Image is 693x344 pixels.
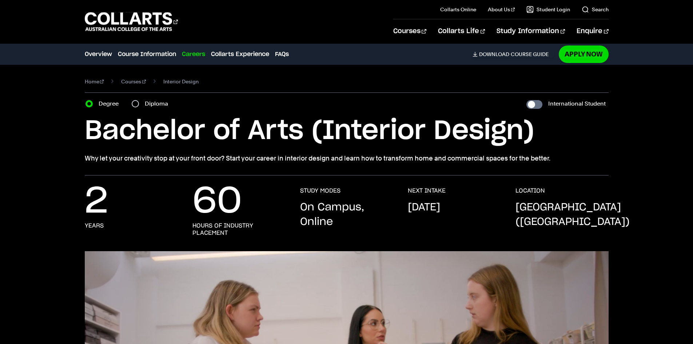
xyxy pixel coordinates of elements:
h3: years [85,222,104,229]
a: Collarts Online [440,6,476,13]
a: Search [582,6,609,13]
span: Download [479,51,509,58]
h3: STUDY MODES [300,187,340,194]
p: Why let your creativity stop at your front door? Start your career in interior design and learn h... [85,153,609,163]
h3: NEXT INTAKE [408,187,446,194]
p: 60 [192,187,242,216]
a: Study Information [497,19,565,43]
p: [GEOGRAPHIC_DATA] ([GEOGRAPHIC_DATA]) [515,200,630,229]
span: Interior Design [163,76,199,87]
a: Course Information [118,50,176,59]
h1: Bachelor of Arts (Interior Design) [85,115,609,147]
h3: hours of industry placement [192,222,286,237]
a: Overview [85,50,112,59]
a: Collarts Experience [211,50,269,59]
p: 2 [85,187,108,216]
p: [DATE] [408,200,440,215]
p: On Campus, Online [300,200,393,229]
a: Student Login [526,6,570,13]
a: Courses [121,76,146,87]
div: Go to homepage [85,11,178,32]
h3: LOCATION [515,187,545,194]
label: Degree [99,99,123,109]
label: International Student [548,99,606,109]
a: DownloadCourse Guide [473,51,554,58]
a: Home [85,76,104,87]
a: Enquire [577,19,608,43]
label: Diploma [145,99,172,109]
a: About Us [488,6,515,13]
a: Courses [393,19,426,43]
a: Apply Now [559,46,609,63]
a: Careers [182,50,205,59]
a: Collarts Life [438,19,485,43]
a: FAQs [275,50,289,59]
